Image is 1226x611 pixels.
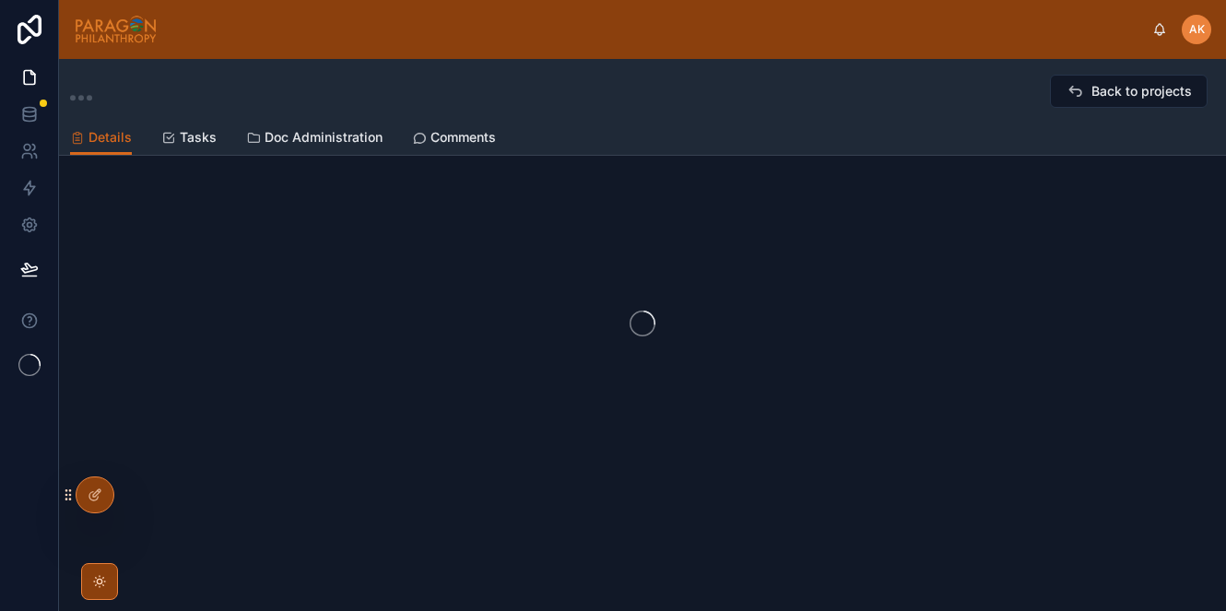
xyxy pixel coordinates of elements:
span: Details [88,128,132,147]
span: AK [1189,22,1205,37]
div: scrollable content [172,26,1152,33]
a: Details [70,121,132,156]
span: Back to projects [1091,82,1192,100]
a: Doc Administration [246,121,383,158]
span: Comments [430,128,496,147]
span: Doc Administration [265,128,383,147]
button: Back to projects [1050,75,1208,108]
a: Tasks [161,121,217,158]
a: Comments [412,121,496,158]
span: Tasks [180,128,217,147]
img: App logo [74,15,158,44]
